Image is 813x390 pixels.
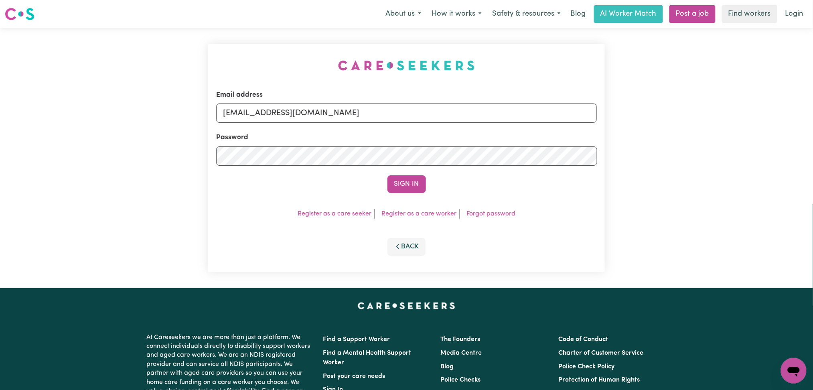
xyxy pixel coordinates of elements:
img: Careseekers logo [5,7,34,21]
label: Password [216,132,248,143]
iframe: Button to launch messaging window [781,358,807,384]
button: Back [387,238,426,256]
a: Register as a care seeker [298,211,371,217]
a: Protection of Human Rights [558,377,640,383]
button: Sign In [387,175,426,193]
a: Police Check Policy [558,364,614,370]
a: Blog [566,5,591,23]
a: Login [781,5,808,23]
a: Register as a care worker [381,211,456,217]
a: Police Checks [441,377,481,383]
a: Code of Conduct [558,336,608,343]
a: Find workers [722,5,777,23]
a: Media Centre [441,350,482,356]
a: Find a Support Worker [323,336,390,343]
button: About us [380,6,426,22]
button: Safety & resources [487,6,566,22]
a: The Founders [441,336,481,343]
input: Email address [216,104,597,123]
a: Blog [441,364,454,370]
a: AI Worker Match [594,5,663,23]
a: Careseekers logo [5,5,34,23]
label: Email address [216,90,263,100]
a: Charter of Customer Service [558,350,643,356]
a: Post a job [669,5,716,23]
a: Find a Mental Health Support Worker [323,350,412,366]
button: How it works [426,6,487,22]
a: Forgot password [466,211,515,217]
a: Careseekers home page [358,303,455,309]
a: Post your care needs [323,373,385,380]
